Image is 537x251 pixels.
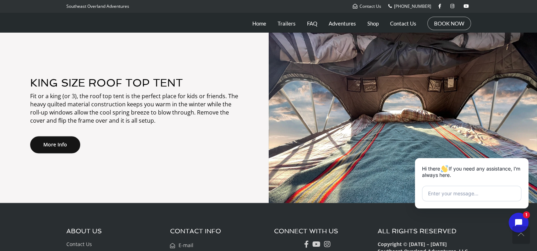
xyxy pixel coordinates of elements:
a: FAQ [307,15,317,32]
a: Adventures [329,15,356,32]
a: Home [252,15,266,32]
a: BOOK NOW [434,20,464,27]
span: E-mail [179,241,193,248]
p: Southeast Overland Adventures [66,2,129,11]
a: Shop [367,15,379,32]
a: More Info [30,136,80,153]
span: Contact Us [360,3,381,9]
h3: ALL RIGHTS RESERVED [378,227,471,234]
h3: KING SIZE ROOF TOP TENT [30,77,239,89]
a: [PHONE_NUMBER] [388,3,431,9]
a: Contact Us [353,3,381,9]
a: Trailers [278,15,296,32]
span: [PHONE_NUMBER] [394,3,431,9]
a: E-mail [170,241,193,248]
p: Fit or a king (or 3), the roof top tent is the perfect place for kids or friends. The heavy quilt... [30,92,239,124]
a: Contact Us [390,15,416,32]
h3: ABOUT US [66,227,160,234]
h3: CONNECT WITH US [274,227,367,234]
a: Contact Us [66,240,92,247]
h3: CONTACT INFO [170,227,263,234]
